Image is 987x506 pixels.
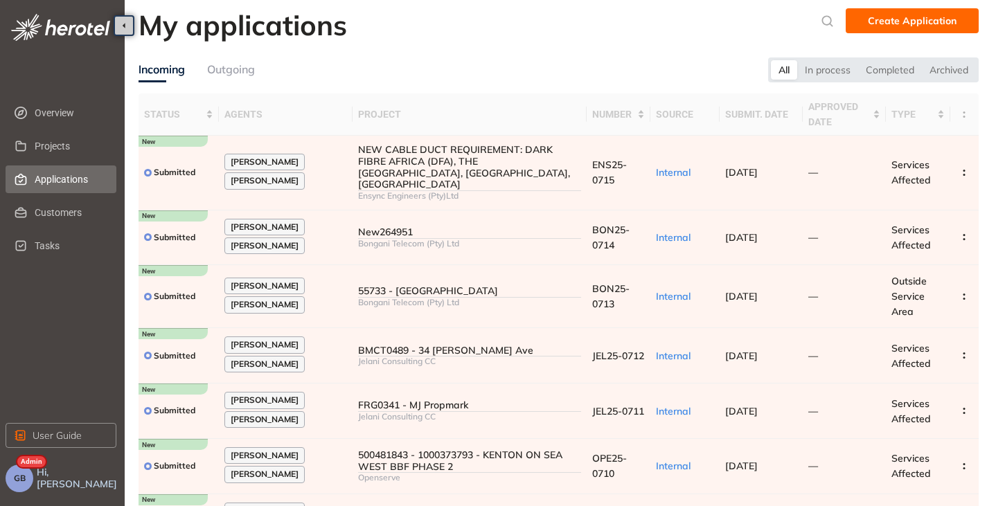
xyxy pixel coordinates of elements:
[725,166,758,179] span: [DATE]
[231,359,299,369] span: [PERSON_NAME]
[154,291,195,301] span: Submitted
[891,107,934,122] span: type
[891,275,927,318] span: Outside Service Area
[207,61,255,78] div: Outgoing
[808,99,870,129] span: approved date
[358,399,581,411] div: FRG0341 - MJ Propmark
[656,460,691,472] span: Internal
[656,350,691,362] span: Internal
[656,231,691,244] span: Internal
[803,93,886,136] th: approved date
[35,165,105,193] span: Applications
[14,473,26,483] span: GB
[37,467,119,490] span: Hi, [PERSON_NAME]
[35,99,105,127] span: Overview
[231,241,299,251] span: [PERSON_NAME]
[11,14,110,41] img: logo
[592,405,644,417] span: JEL25-0711
[139,61,185,78] div: Incoming
[231,340,299,350] span: [PERSON_NAME]
[33,428,82,443] span: User Guide
[154,461,195,471] span: Submitted
[725,290,758,302] span: [DATE]
[358,298,581,307] div: Bongani Telecom (Pty) Ltd
[592,452,627,480] span: OPE25-0710
[592,224,630,251] span: BON25-0714
[231,157,299,167] span: [PERSON_NAME]
[358,191,581,201] div: Ensync Engineers (Pty)Ltd
[808,350,818,362] span: —
[358,473,581,482] div: Openserve
[650,93,720,136] th: source
[725,460,758,472] span: [DATE]
[656,166,691,179] span: Internal
[592,107,634,122] span: number
[231,415,299,424] span: [PERSON_NAME]
[154,351,195,361] span: Submitted
[725,231,758,244] span: [DATE]
[6,423,116,448] button: User Guide
[592,282,630,310] span: BON25-0713
[6,464,33,492] button: GB
[771,60,797,80] div: All
[154,168,195,177] span: Submitted
[725,350,758,362] span: [DATE]
[358,449,581,473] div: 500481843 - 1000373793 - KENTON ON SEA WEST BBF PHASE 2
[868,13,957,28] span: Create Application
[808,460,818,472] span: —
[808,405,818,417] span: —
[891,342,931,370] span: Services Affected
[231,469,299,479] span: [PERSON_NAME]
[922,60,976,80] div: Archived
[35,132,105,160] span: Projects
[720,93,803,136] th: submit. date
[35,199,105,226] span: Customers
[725,405,758,417] span: [DATE]
[139,8,347,42] h2: My applications
[587,93,650,136] th: number
[358,345,581,356] div: BMCT0489 - 34 [PERSON_NAME] Ave
[808,231,818,244] span: —
[656,405,691,417] span: Internal
[358,239,581,249] div: Bongani Telecom (Pty) Ltd
[858,60,922,80] div: Completed
[846,8,979,33] button: Create Application
[592,159,627,186] span: ENS25-0715
[891,452,931,480] span: Services Affected
[154,233,195,242] span: Submitted
[656,290,691,302] span: Internal
[358,412,581,422] div: Jelani Consulting CC
[353,93,587,136] th: project
[797,60,858,80] div: In process
[231,395,299,405] span: [PERSON_NAME]
[592,350,644,362] span: JEL25-0712
[891,159,931,186] span: Services Affected
[891,224,931,251] span: Services Affected
[154,406,195,415] span: Submitted
[144,107,203,122] span: status
[891,397,931,425] span: Services Affected
[808,290,818,302] span: —
[358,226,581,238] div: New264951
[231,176,299,186] span: [PERSON_NAME]
[231,451,299,460] span: [PERSON_NAME]
[358,356,581,366] div: Jelani Consulting CC
[358,285,581,297] div: 55733 - [GEOGRAPHIC_DATA]
[35,232,105,260] span: Tasks
[219,93,353,136] th: agents
[139,93,219,136] th: status
[358,144,581,190] div: NEW CABLE DUCT REQUIREMENT: DARK FIBRE AFRICA (DFA), THE [GEOGRAPHIC_DATA], [GEOGRAPHIC_DATA], [G...
[231,300,299,309] span: [PERSON_NAME]
[886,93,950,136] th: type
[231,222,299,232] span: [PERSON_NAME]
[808,166,818,179] span: —
[231,281,299,291] span: [PERSON_NAME]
